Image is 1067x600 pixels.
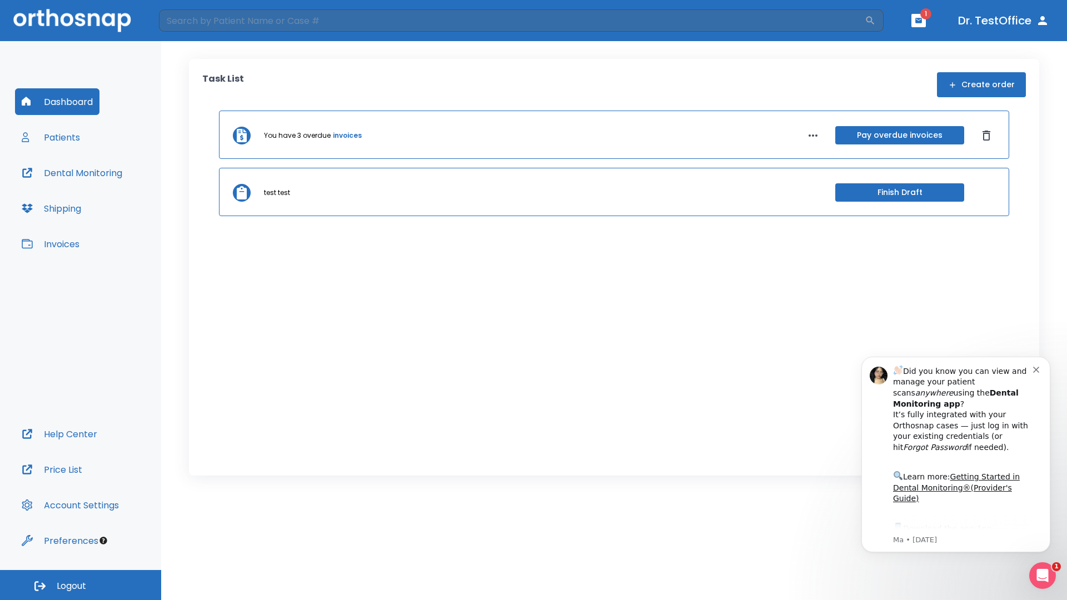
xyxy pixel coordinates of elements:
[15,456,89,483] button: Price List
[48,181,188,238] div: Download the app: | ​ Let us know if you need help getting started!
[188,24,197,33] button: Dismiss notification
[978,127,995,144] button: Dismiss
[937,72,1026,97] button: Create order
[835,183,964,202] button: Finish Draft
[15,492,126,518] button: Account Settings
[159,9,865,32] input: Search by Patient Name or Case #
[264,188,290,198] p: test test
[845,340,1067,570] iframe: Intercom notifications message
[15,88,99,115] button: Dashboard
[15,124,87,151] button: Patients
[15,421,104,447] button: Help Center
[920,8,931,19] span: 1
[15,195,88,222] button: Shipping
[954,11,1054,31] button: Dr. TestOffice
[1029,562,1056,589] iframe: Intercom live chat
[835,126,964,144] button: Pay overdue invoices
[202,72,244,97] p: Task List
[15,159,129,186] button: Dental Monitoring
[15,231,86,257] button: Invoices
[333,131,362,141] a: invoices
[48,195,188,205] p: Message from Ma, sent 2w ago
[98,536,108,546] div: Tooltip anchor
[13,9,131,32] img: Orthosnap
[15,527,105,554] button: Preferences
[48,184,147,204] a: App Store
[1052,562,1061,571] span: 1
[57,580,86,592] span: Logout
[264,131,331,141] p: You have 3 overdue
